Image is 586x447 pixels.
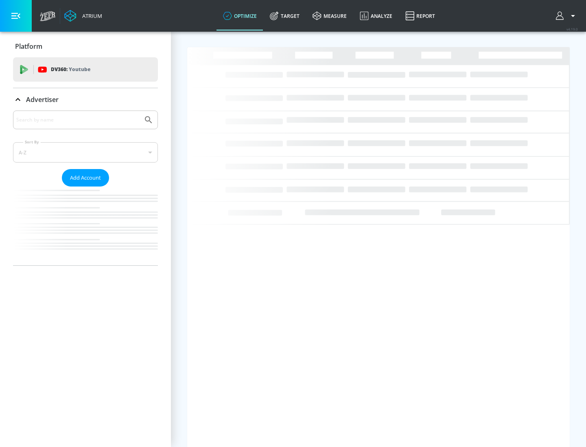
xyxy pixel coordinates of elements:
[79,12,102,20] div: Atrium
[51,65,90,74] p: DV360:
[306,1,353,30] a: measure
[23,139,41,145] label: Sort By
[13,111,158,265] div: Advertiser
[70,173,101,182] span: Add Account
[216,1,263,30] a: optimize
[15,42,42,51] p: Platform
[399,1,442,30] a: Report
[263,1,306,30] a: Target
[353,1,399,30] a: Analyze
[13,142,158,163] div: A-Z
[62,169,109,187] button: Add Account
[13,88,158,111] div: Advertiser
[566,27,578,31] span: v 4.19.0
[13,187,158,265] nav: list of Advertiser
[13,35,158,58] div: Platform
[69,65,90,74] p: Youtube
[16,115,140,125] input: Search by name
[64,10,102,22] a: Atrium
[26,95,59,104] p: Advertiser
[13,57,158,82] div: DV360: Youtube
